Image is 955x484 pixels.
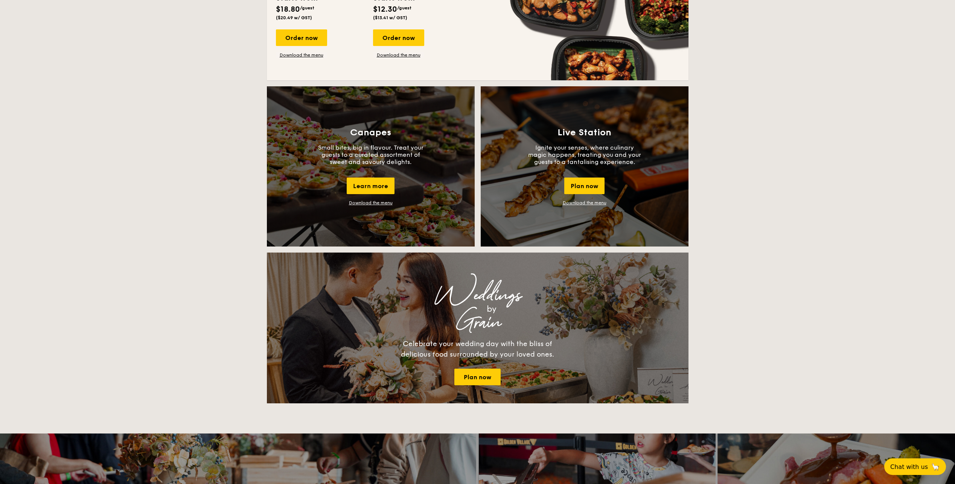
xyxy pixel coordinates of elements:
[349,200,393,205] a: Download the menu
[564,178,605,194] div: Plan now
[393,338,562,360] div: Celebrate your wedding day with the bliss of delicious food surrounded by your loved ones.
[931,463,940,471] span: 🦙
[373,15,407,20] span: ($13.41 w/ GST)
[397,5,411,11] span: /guest
[890,463,928,470] span: Chat with us
[350,127,391,138] h3: Canapes
[373,29,424,46] div: Order now
[276,5,300,14] span: $18.80
[314,144,427,165] p: Small bites, big in flavour. Treat your guests to a curated assortment of sweet and savoury delig...
[528,144,641,165] p: Ignite your senses, where culinary magic happens, treating you and your guests to a tantalising e...
[276,52,327,58] a: Download the menu
[276,15,312,20] span: ($20.49 w/ GST)
[373,52,424,58] a: Download the menu
[333,289,622,302] div: Weddings
[373,5,397,14] span: $12.30
[347,178,394,194] div: Learn more
[361,302,622,316] div: by
[563,200,606,205] a: Download the menu
[557,127,611,138] h3: Live Station
[333,316,622,329] div: Grain
[884,458,946,475] button: Chat with us🦙
[454,369,501,385] a: Plan now
[276,29,327,46] div: Order now
[300,5,314,11] span: /guest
